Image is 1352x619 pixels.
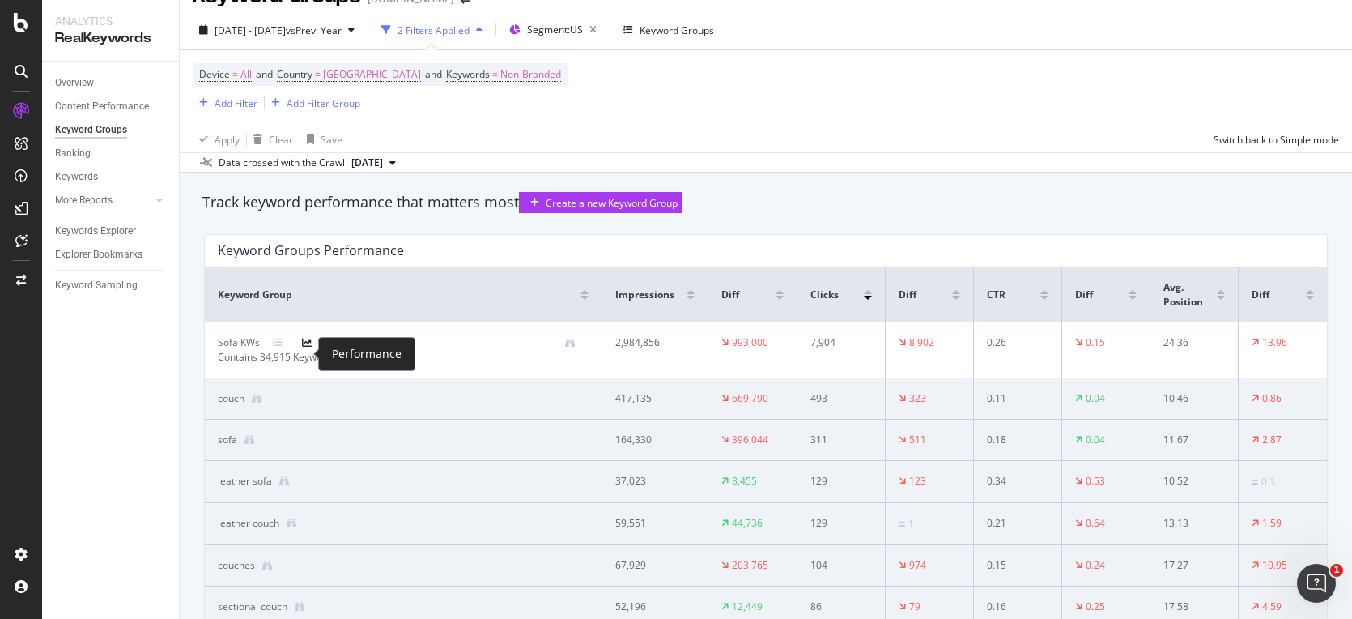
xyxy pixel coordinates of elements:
div: 493 [810,391,865,406]
div: 0.11 [987,391,1042,406]
a: More Reports [55,192,151,209]
div: 13.13 [1163,516,1218,531]
div: 0.15 [1086,335,1105,350]
div: 104 [810,558,865,573]
div: 0.64 [1086,516,1105,531]
div: 1.59 [1262,516,1282,531]
div: 2 Filters Applied [398,23,470,37]
div: 52,196 [615,600,687,614]
div: 2,984,856 [615,335,687,350]
div: 0.04 [1086,391,1105,406]
div: 24.36 [1163,335,1218,350]
div: Keyword Sampling [55,277,138,294]
span: [GEOGRAPHIC_DATA] [323,63,421,86]
div: Create a new Keyword Group [546,196,678,210]
button: Create a new Keyword Group [519,192,682,213]
button: [DATE] - [DATE]vsPrev. Year [193,17,361,43]
iframe: Intercom live chat [1297,564,1336,603]
div: Overview [55,75,94,92]
a: Keywords Explorer [55,223,168,240]
div: 129 [810,516,865,531]
span: Diff [1252,288,1269,302]
span: 34,915 Keywords [260,350,337,364]
img: Equal [1252,480,1258,485]
div: 12,449 [732,600,763,614]
div: 0.16 [987,600,1042,614]
div: 0.18 [987,433,1042,447]
button: [DATE] [345,153,402,173]
div: 129 [810,474,865,489]
div: 323 [909,391,926,406]
span: and [425,67,442,81]
a: Content Performance [55,98,168,115]
div: sofa [218,433,237,447]
span: Keywords [446,67,490,81]
a: Explorer Bookmarks [55,246,168,263]
div: Clear [269,133,293,147]
div: 123 [909,474,926,489]
span: Impressions [615,288,674,302]
div: Content Performance [55,98,149,115]
div: 0.86 [1262,391,1282,406]
div: 511 [909,433,926,447]
div: 67,929 [615,558,687,573]
div: Explorer Bookmarks [55,246,142,263]
button: Add Filter [193,93,257,113]
div: 164,330 [615,433,687,447]
a: Keyword Sampling [55,277,168,294]
div: couches [218,558,255,573]
div: 4.59 [1262,600,1282,614]
div: 79 [909,600,920,614]
div: 0.26 [987,335,1042,350]
div: 203,765 [732,558,768,573]
button: Keyword Groups [617,17,721,43]
div: 86 [810,600,865,614]
div: Data crossed with the Crawl [219,156,345,170]
div: Ranking [55,145,91,162]
div: 8,455 [732,474,757,489]
img: Equal [899,522,905,527]
div: 0.04 [1086,433,1105,447]
a: Keyword Groups [55,122,168,139]
div: 11.67 [1163,433,1218,447]
button: Segment:US [503,17,603,43]
div: Save [321,133,342,147]
div: 0.34 [987,474,1042,489]
div: 669,790 [732,391,768,406]
div: 2.87 [1262,433,1282,447]
span: = [492,67,498,81]
div: leather sofa [218,474,272,489]
div: leather couch [218,516,279,531]
a: Keywords [55,169,168,186]
div: Keyword Groups Performance [218,242,404,258]
div: 0.25 [1086,600,1105,614]
span: All [240,63,252,86]
span: vs Prev. Year [286,23,342,37]
div: 44,736 [732,516,763,531]
div: sectional couch [218,600,287,614]
div: 10.95 [1262,558,1287,573]
button: Clear [247,126,293,152]
div: 417,135 [615,391,687,406]
div: 7,904 [810,335,865,350]
div: 1 [908,517,914,531]
div: 8,902 [909,335,934,350]
span: Non-Branded [500,63,561,86]
span: [DATE] - [DATE] [215,23,286,37]
span: CTR [987,288,1005,302]
a: Overview [55,75,168,92]
div: 37,023 [615,474,687,489]
span: Avg. Position [1163,280,1213,309]
div: Keywords Explorer [55,223,136,240]
button: Apply [193,126,240,152]
div: couch [218,391,244,406]
div: Apply [215,133,240,147]
div: 993,000 [732,335,768,350]
span: and [256,67,273,81]
span: Clicks [810,288,839,302]
div: 311 [810,433,865,447]
span: Device [199,67,230,81]
div: 17.27 [1163,558,1218,573]
div: Keyword Groups [640,23,714,37]
span: = [232,67,238,81]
